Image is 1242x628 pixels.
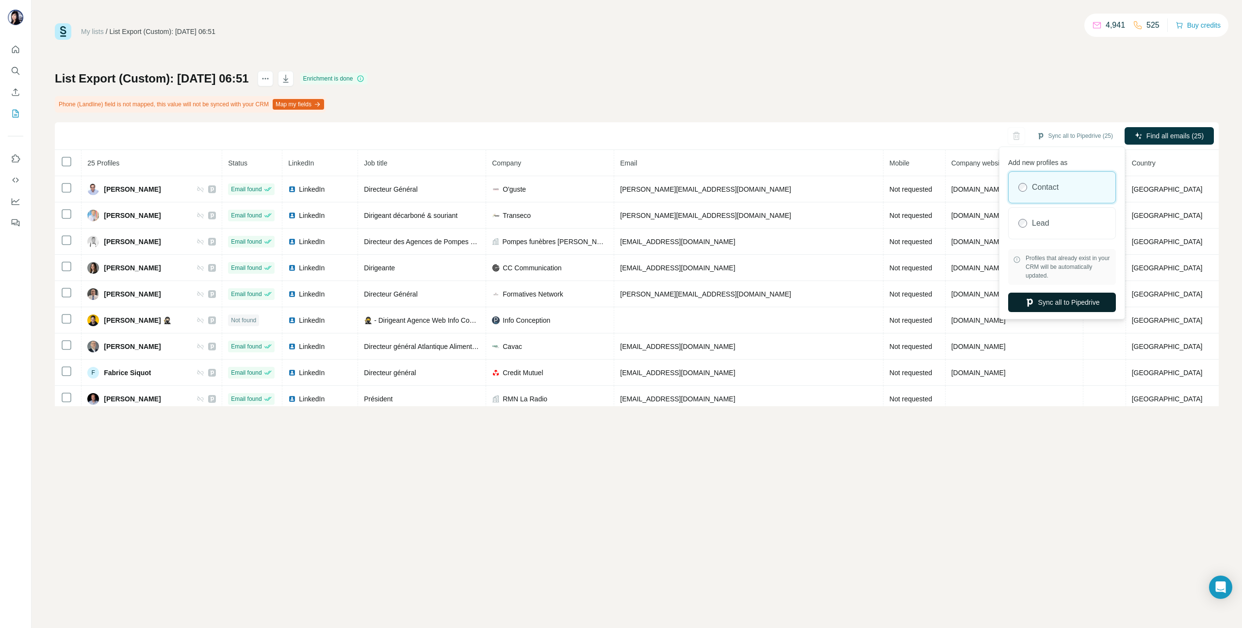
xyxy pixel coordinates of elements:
[364,343,638,350] span: Directeur général Atlantique Alimentaire, filiale agroalimentaire Groupe Coopérative CAVAC
[87,288,99,300] img: Avatar
[87,236,99,248] img: Avatar
[104,184,161,194] span: [PERSON_NAME]
[364,395,392,403] span: Président
[1176,18,1221,32] button: Buy credits
[1132,185,1203,193] span: [GEOGRAPHIC_DATA]
[503,315,550,325] span: Info Conception
[1146,131,1204,141] span: Find all emails (25)
[8,83,23,101] button: Enrich CSV
[951,290,1006,298] span: [DOMAIN_NAME]
[492,212,500,219] img: company-logo
[104,211,161,220] span: [PERSON_NAME]
[231,185,261,194] span: Email found
[1132,238,1203,246] span: [GEOGRAPHIC_DATA]
[231,368,261,377] span: Email found
[492,343,500,350] img: company-logo
[8,193,23,210] button: Dashboard
[55,23,71,40] img: Surfe Logo
[503,184,526,194] span: O'guste
[364,238,499,246] span: Directeur des Agences de Pompes Funèbres
[8,62,23,80] button: Search
[300,73,368,84] div: Enrichment is done
[364,185,418,193] span: Directeur Général
[1032,217,1049,229] label: Lead
[231,342,261,351] span: Email found
[231,316,256,325] span: Not found
[889,238,932,246] span: Not requested
[87,367,99,379] div: F
[364,290,418,298] span: Directeur Général
[1209,576,1232,599] div: Open Intercom Messenger
[288,369,296,377] img: LinkedIn logo
[951,212,1006,219] span: [DOMAIN_NAME]
[8,150,23,167] button: Use Surfe on LinkedIn
[889,159,909,167] span: Mobile
[951,238,1062,246] span: [DOMAIN_NAME][PERSON_NAME]
[231,237,261,246] span: Email found
[104,394,161,404] span: [PERSON_NAME]
[228,159,247,167] span: Status
[620,264,735,272] span: [EMAIL_ADDRESS][DOMAIN_NAME]
[87,183,99,195] img: Avatar
[1132,290,1203,298] span: [GEOGRAPHIC_DATA]
[104,368,151,378] span: Fabrice Siquot
[620,238,735,246] span: [EMAIL_ADDRESS][DOMAIN_NAME]
[492,185,500,193] img: company-logo
[503,394,547,404] span: RMN La Radio
[288,343,296,350] img: LinkedIn logo
[889,290,932,298] span: Not requested
[503,263,561,273] span: CC Communication
[288,264,296,272] img: LinkedIn logo
[492,264,500,272] img: company-logo
[503,342,522,351] span: Cavac
[951,343,1006,350] span: [DOMAIN_NAME]
[81,28,104,35] a: My lists
[104,237,161,247] span: [PERSON_NAME]
[104,263,161,273] span: [PERSON_NAME]
[288,159,314,167] span: LinkedIn
[288,395,296,403] img: LinkedIn logo
[1132,316,1203,324] span: [GEOGRAPHIC_DATA]
[620,212,791,219] span: [PERSON_NAME][EMAIL_ADDRESS][DOMAIN_NAME]
[8,10,23,25] img: Avatar
[87,262,99,274] img: Avatar
[951,264,1006,272] span: [DOMAIN_NAME]
[1132,395,1203,403] span: [GEOGRAPHIC_DATA]
[8,41,23,58] button: Quick start
[110,27,215,36] div: List Export (Custom): [DATE] 06:51
[231,395,261,403] span: Email found
[299,237,325,247] span: LinkedIn
[492,369,500,377] img: company-logo
[104,315,171,325] span: [PERSON_NAME] 🥷🏻
[492,159,521,167] span: Company
[889,369,932,377] span: Not requested
[258,71,273,86] button: actions
[1132,343,1203,350] span: [GEOGRAPHIC_DATA]
[492,290,500,298] img: company-logo
[299,263,325,273] span: LinkedIn
[288,238,296,246] img: LinkedIn logo
[87,210,99,221] img: Avatar
[951,159,1005,167] span: Company website
[503,211,531,220] span: Transeco
[364,159,387,167] span: Job title
[364,316,495,324] span: 🥷 - Dirigeant Agence Web Info Conception
[231,290,261,298] span: Email found
[8,214,23,231] button: Feedback
[620,369,735,377] span: [EMAIL_ADDRESS][DOMAIN_NAME]
[1008,293,1116,312] button: Sync all to Pipedrive
[1026,254,1111,280] span: Profiles that already exist in your CRM will be automatically updated.
[503,368,543,378] span: Credit Mutuel
[8,171,23,189] button: Use Surfe API
[1030,129,1120,143] button: Sync all to Pipedrive (25)
[620,185,791,193] span: [PERSON_NAME][EMAIL_ADDRESS][DOMAIN_NAME]
[1125,127,1214,145] button: Find all emails (25)
[1008,154,1116,167] p: Add new profiles as
[87,393,99,405] img: Avatar
[299,211,325,220] span: LinkedIn
[889,395,932,403] span: Not requested
[87,341,99,352] img: Avatar
[104,289,161,299] span: [PERSON_NAME]
[288,316,296,324] img: LinkedIn logo
[364,369,416,377] span: Directeur général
